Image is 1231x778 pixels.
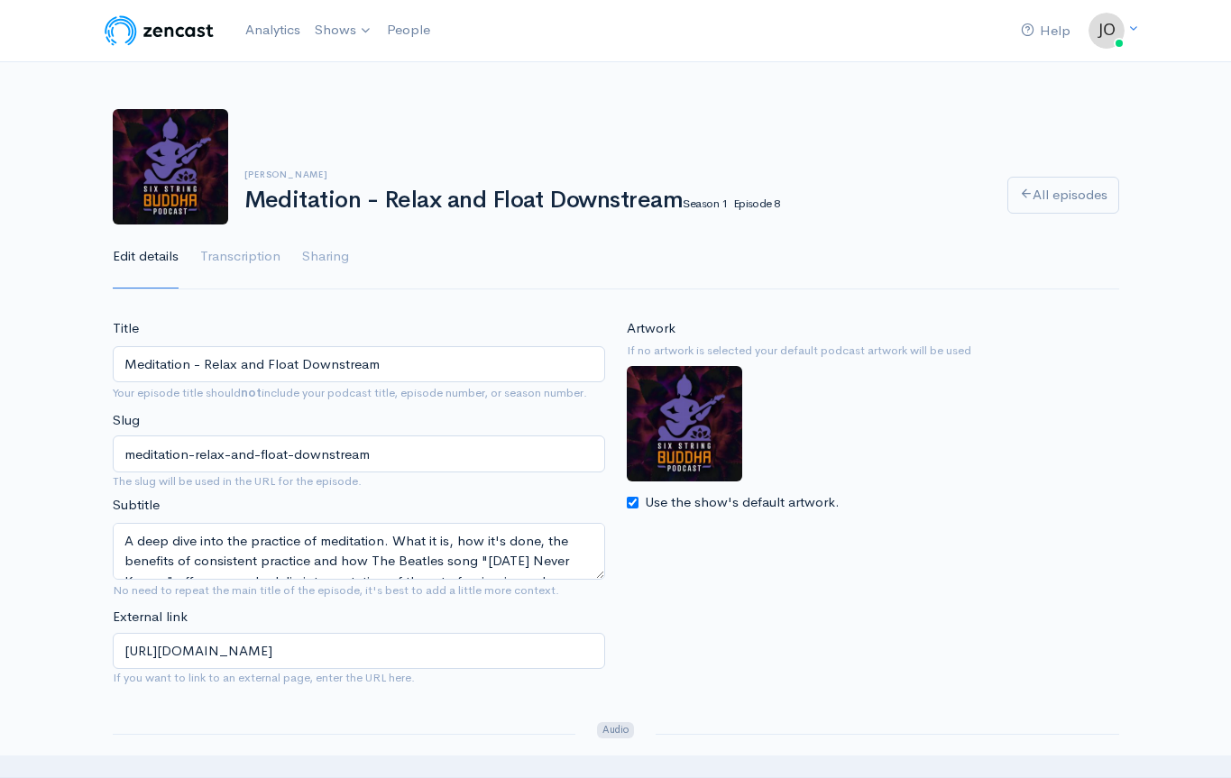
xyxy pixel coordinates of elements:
label: Slug [113,410,140,431]
label: Title [113,318,139,339]
input: Enter URL [113,633,605,670]
a: Transcription [200,224,280,289]
small: Season 1 [683,196,727,211]
label: Subtitle [113,495,160,516]
textarea: A deep dive into the practice of meditation. What it is, how it's done, the benefits of consisten... [113,523,605,580]
a: People [380,11,437,50]
strong: not [241,385,262,400]
small: No need to repeat the main title of the episode, it's best to add a little more context. [113,582,559,598]
h6: [PERSON_NAME] [244,169,986,179]
label: Artwork [627,318,675,339]
h1: Meditation - Relax and Float Downstream [244,188,986,214]
small: If you want to link to an external page, enter the URL here. [113,669,605,687]
img: ... [1089,13,1125,49]
img: ZenCast Logo [102,13,216,49]
a: Analytics [238,11,308,50]
a: Shows [308,11,380,50]
small: Your episode title should include your podcast title, episode number, or season number. [113,385,587,400]
small: Episode 8 [733,196,780,211]
small: The slug will be used in the URL for the episode. [113,472,605,490]
input: What is the episode's title? [113,346,605,383]
a: Sharing [302,224,349,289]
a: Edit details [113,224,179,289]
a: All episodes [1007,177,1119,214]
a: Help [1014,12,1078,50]
input: title-of-episode [113,435,605,472]
label: External link [113,607,188,627]
small: If no artwork is selected your default podcast artwork will be used [627,342,1119,360]
label: Use the show's default artwork. [645,492,840,513]
span: Audio [597,722,634,739]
